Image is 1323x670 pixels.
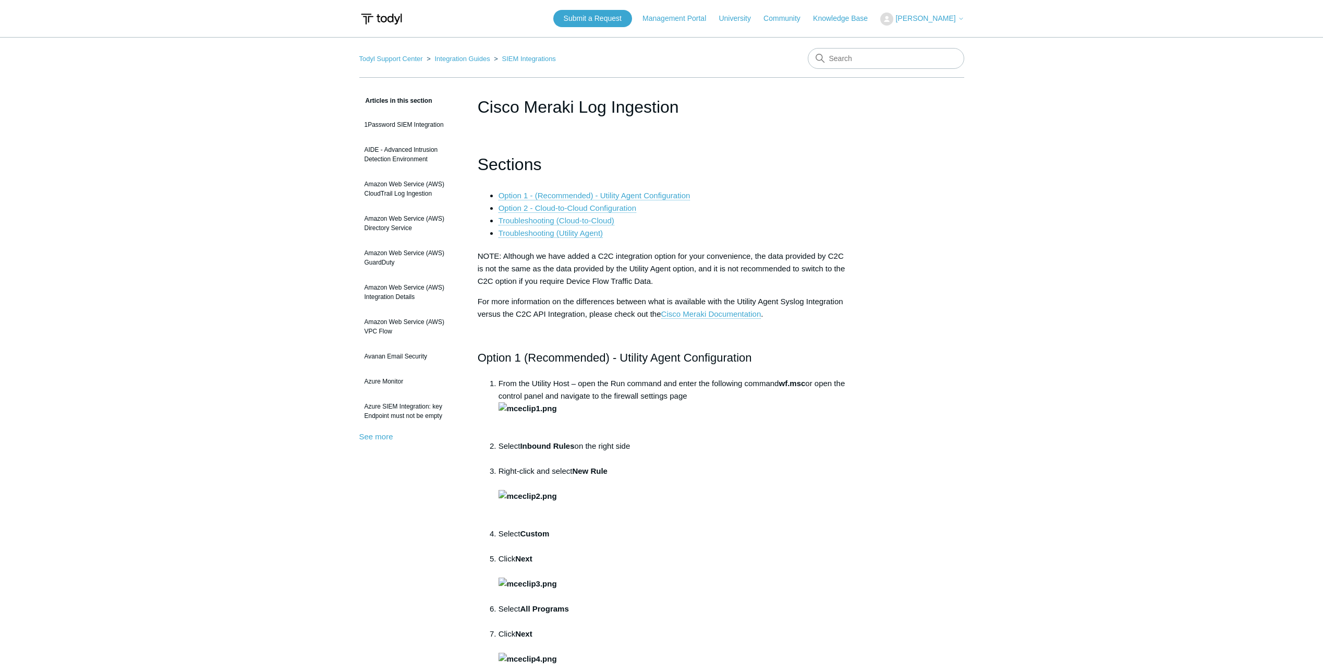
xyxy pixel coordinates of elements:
[499,490,557,502] img: mceclip2.png
[895,14,955,22] span: [PERSON_NAME]
[499,229,603,238] a: Troubleshooting (Utility Agent)
[478,94,846,119] h1: Cisco Meraki Log Ingestion
[572,466,608,475] strong: New Rule
[520,529,549,538] strong: Custom
[359,55,423,63] a: Todyl Support Center
[499,191,690,200] a: Option 1 - (Recommended) - Utility Agent Configuration
[359,55,425,63] li: Todyl Support Center
[880,13,964,26] button: [PERSON_NAME]
[661,309,761,319] a: Cisco Meraki Documentation
[502,55,556,63] a: SIEM Integrations
[359,9,404,29] img: Todyl Support Center Help Center home page
[359,278,462,307] a: Amazon Web Service (AWS) Integration Details
[359,346,462,366] a: Avanan Email Security
[499,204,636,213] a: Option 2 - Cloud-to-Cloud Configuration
[359,97,432,104] span: Articles in this section
[499,528,846,553] li: Select
[719,13,761,24] a: University
[499,578,557,590] img: mceclip3.png
[359,312,462,341] a: Amazon Web Service (AWS) VPC Flow
[499,554,557,588] strong: Next
[763,13,811,24] a: Community
[499,465,846,528] li: Right-click and select
[520,604,568,613] strong: All Programs
[499,553,846,603] li: Click
[478,349,846,367] h2: Option 1 (Recommended) - Utility Agent Configuration
[499,603,846,628] li: Select
[359,209,462,238] a: Amazon Web Service (AWS) Directory Service
[424,55,492,63] li: Integration Guides
[359,140,462,169] a: AIDE - Advanced Intrusion Detection Environment
[499,440,846,465] li: Select on the right side
[499,402,557,415] img: mceclip1.png
[520,441,574,450] strong: Inbound Rules
[499,377,846,440] li: From the Utility Host – open the Run command and enter the following command or open the control ...
[359,432,393,441] a: See more
[359,115,462,135] a: 1Password SIEM Integration
[434,55,490,63] a: Integration Guides
[478,151,846,178] h1: Sections
[359,372,462,391] a: Azure Monitor
[499,629,557,663] strong: Next
[492,55,556,63] li: SIEM Integrations
[808,48,964,69] input: Search
[359,174,462,204] a: Amazon Web Service (AWS) CloudTrail Log Ingestion
[478,295,846,320] p: For more information on the differences between what is available with the Utility Agent Syslog I...
[478,250,846,288] p: NOTE: Although we have added a C2C integration option for your convenience, the data provided by ...
[813,13,878,24] a: Knowledge Base
[499,653,557,665] img: mceclip4.png
[779,379,805,388] strong: wf.msc
[359,243,462,272] a: Amazon Web Service (AWS) GuardDuty
[359,397,462,426] a: Azure SIEM Integration: key Endpoint must not be empty
[499,216,614,225] a: Troubleshooting (Cloud-to-Cloud)
[553,10,632,27] a: Submit a Request
[642,13,717,24] a: Management Portal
